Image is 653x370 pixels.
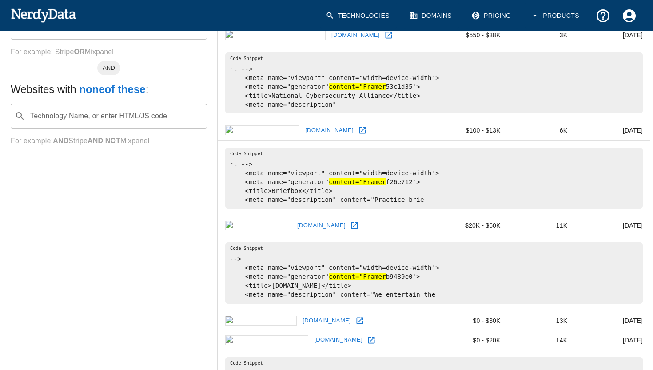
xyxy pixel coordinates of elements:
[508,216,575,235] td: 11K
[404,3,459,29] a: Domains
[11,47,207,57] p: For example: Stripe Mixpanel
[225,242,643,303] pre: --> <meta name="viewport" content="width=device-width"> <meta name="generator" b9489e0"> <title>[...
[225,221,291,230] img: voodoo.io icon
[225,30,326,40] img: staysafeonline.org icon
[320,3,397,29] a: Technologies
[329,178,386,185] hl: content="Framer
[303,124,356,137] a: [DOMAIN_NAME]
[329,273,386,280] hl: content="Framer
[348,219,361,232] a: Open voodoo.io in new window
[365,334,378,347] a: Open steadyhq.com in new window
[437,216,508,235] td: $20K - $60K
[437,121,508,140] td: $100 - $13K
[300,314,353,328] a: [DOMAIN_NAME]
[437,330,508,350] td: $0 - $20K
[574,121,650,140] td: [DATE]
[53,137,68,145] b: AND
[225,52,643,113] pre: rt --> <meta name="viewport" content="width=device-width"> <meta name="generator" 53c1d35"> <titl...
[437,311,508,330] td: $0 - $30K
[74,48,84,56] b: OR
[574,216,650,235] td: [DATE]
[466,3,518,29] a: Pricing
[574,330,650,350] td: [DATE]
[574,311,650,330] td: [DATE]
[525,3,586,29] button: Products
[225,125,299,135] img: briefbox.me icon
[329,83,386,90] hl: content="Framer
[616,3,642,29] button: Account Settings
[508,330,575,350] td: 14K
[356,124,369,137] a: Open briefbox.me in new window
[79,83,145,95] b: none of these
[225,335,308,345] img: steadyhq.com icon
[225,148,643,209] pre: rt --> <meta name="viewport" content="width=device-width"> <meta name="generator" f26e712"> <titl...
[295,219,348,233] a: [DOMAIN_NAME]
[590,3,616,29] button: Support and Documentation
[11,136,207,146] p: For example: Stripe Mixpanel
[11,82,207,97] h5: Websites with :
[353,314,366,327] a: Open happn.com in new window
[97,64,120,72] span: AND
[508,311,575,330] td: 13K
[508,121,575,140] td: 6K
[11,6,76,24] img: NerdyData.com
[225,316,297,326] img: happn.com icon
[88,137,120,145] b: AND NOT
[312,333,365,347] a: [DOMAIN_NAME]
